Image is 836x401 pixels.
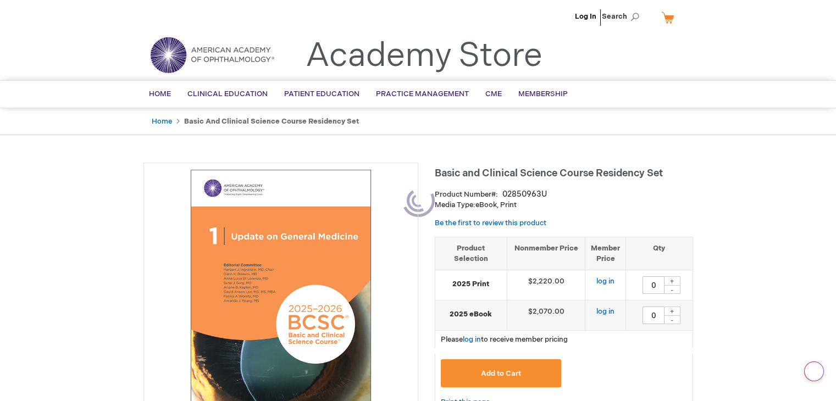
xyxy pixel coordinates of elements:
input: Qty [643,276,665,294]
span: Please to receive member pricing [441,335,568,344]
a: log in [596,277,614,286]
strong: Product Number [435,190,498,199]
th: Member Price [585,237,626,270]
div: 02850963U [502,189,547,200]
strong: Media Type: [435,200,475,209]
a: Be the first to review this product [435,219,546,227]
span: Add to Cart [481,369,521,378]
strong: Basic and Clinical Science Course Residency Set [184,117,359,126]
strong: 2025 Print [441,279,501,289]
span: Patient Education [284,90,359,98]
a: log in [463,335,481,344]
div: - [664,315,680,324]
span: Clinical Education [187,90,268,98]
td: $2,220.00 [507,270,585,300]
div: - [664,285,680,294]
th: Product Selection [435,237,507,270]
td: $2,070.00 [507,300,585,331]
span: Search [602,5,644,27]
a: Academy Store [306,36,542,76]
strong: 2025 eBook [441,309,501,320]
div: + [664,276,680,286]
p: eBook, Print [435,200,693,210]
span: Membership [518,90,568,98]
th: Nonmember Price [507,237,585,270]
a: Home [152,117,172,126]
span: CME [485,90,502,98]
div: + [664,307,680,316]
span: Practice Management [376,90,469,98]
span: Home [149,90,171,98]
a: Log In [575,12,596,21]
input: Qty [643,307,665,324]
button: Add to Cart [441,359,562,387]
span: Basic and Clinical Science Course Residency Set [435,168,663,179]
th: Qty [626,237,693,270]
a: log in [596,307,614,316]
